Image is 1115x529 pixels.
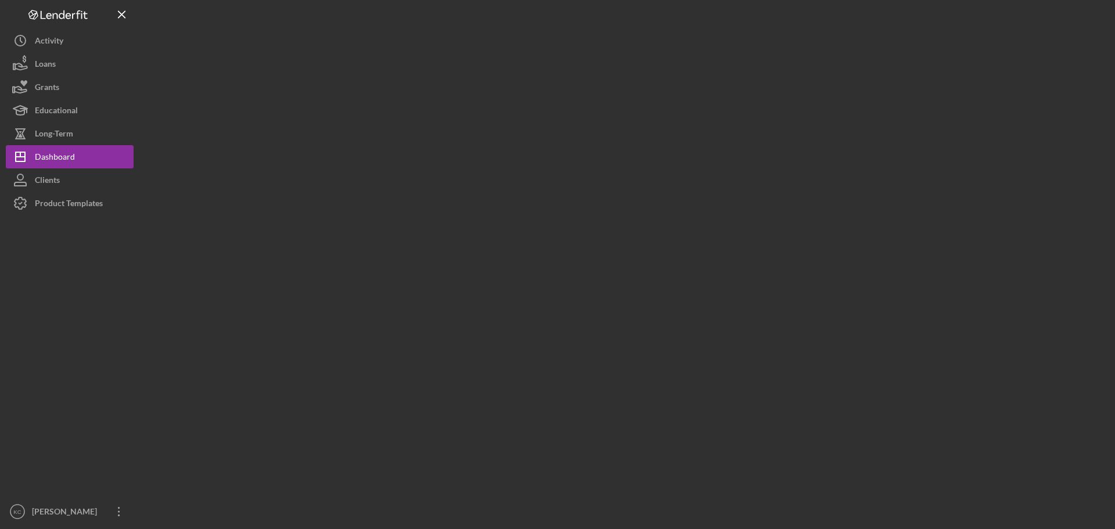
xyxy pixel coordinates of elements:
[35,52,56,78] div: Loans
[6,168,134,192] button: Clients
[29,500,105,526] div: [PERSON_NAME]
[6,52,134,75] button: Loans
[13,509,21,515] text: KC
[35,192,103,218] div: Product Templates
[6,192,134,215] button: Product Templates
[35,75,59,102] div: Grants
[35,122,73,148] div: Long-Term
[6,29,134,52] button: Activity
[6,145,134,168] button: Dashboard
[6,500,134,523] button: KC[PERSON_NAME]
[35,99,78,125] div: Educational
[6,99,134,122] button: Educational
[35,168,60,195] div: Clients
[35,145,75,171] div: Dashboard
[6,75,134,99] button: Grants
[6,122,134,145] button: Long-Term
[35,29,63,55] div: Activity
